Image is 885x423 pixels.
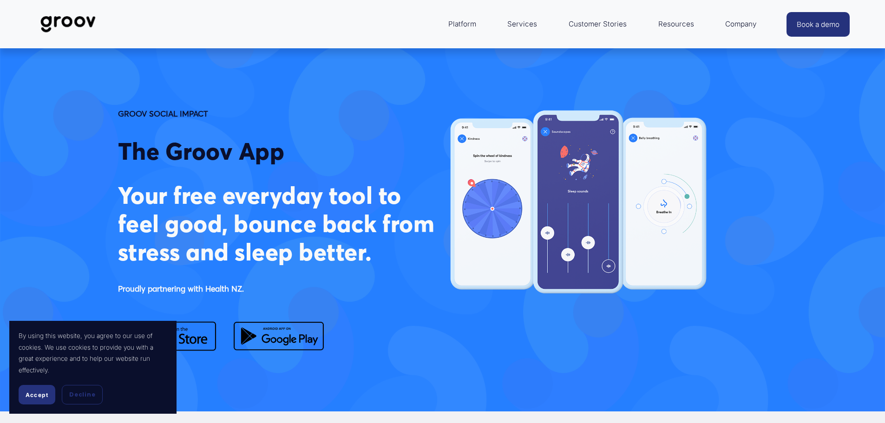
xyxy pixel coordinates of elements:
[448,18,476,31] span: Platform
[19,385,55,404] button: Accept
[69,390,95,399] span: Decline
[35,9,101,39] img: Groov | Workplace Science Platform | Unlock Performance | Drive Results
[787,12,850,37] a: Book a demo
[654,13,699,35] a: folder dropdown
[62,385,103,404] button: Decline
[503,13,542,35] a: Services
[118,284,244,293] strong: Proudly partnering with Health NZ.
[725,18,757,31] span: Company
[19,330,167,376] p: By using this website, you agree to our use of cookies. We use cookies to provide you with a grea...
[658,18,694,31] span: Resources
[118,181,440,267] strong: Your free everyday tool to feel good, bounce back from stress and sleep better.
[118,137,285,166] span: The Groov App
[444,13,481,35] a: folder dropdown
[118,109,208,118] strong: GROOV SOCIAL IMPACT
[9,321,177,414] section: Cookie banner
[26,391,48,398] span: Accept
[721,13,761,35] a: folder dropdown
[564,13,631,35] a: Customer Stories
